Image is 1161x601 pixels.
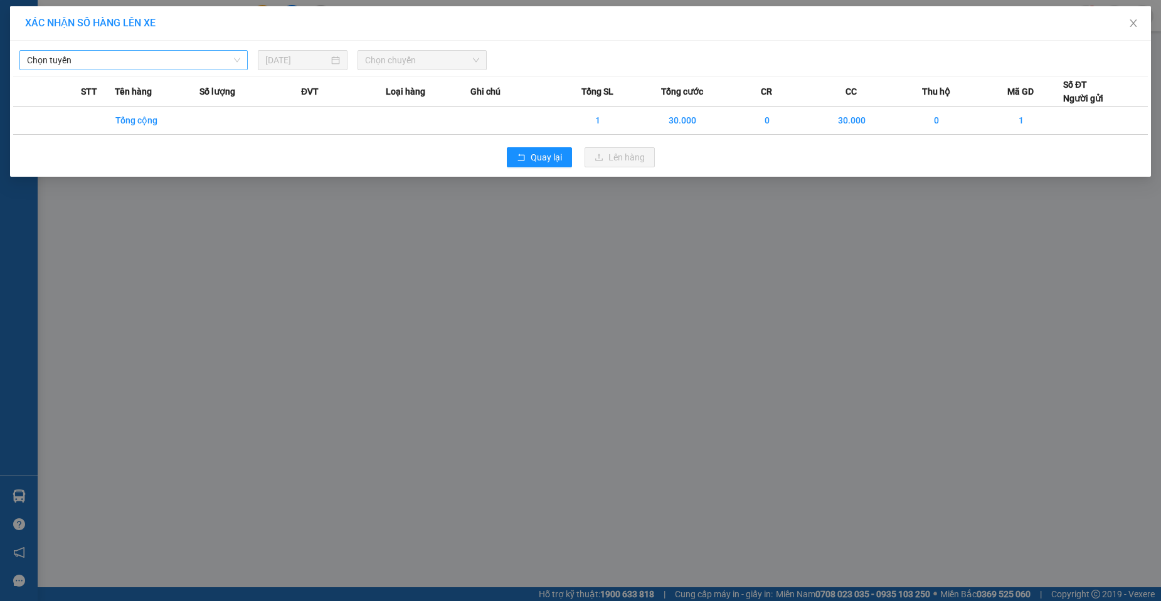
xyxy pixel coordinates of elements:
span: Mã GD [1007,85,1034,98]
td: 0 [724,107,809,135]
button: rollbackQuay lại [507,147,572,167]
span: Thu hộ [922,85,950,98]
span: Quay lại [531,150,562,164]
div: Số ĐT Người gửi [1063,78,1103,105]
span: CR [761,85,772,98]
span: Số lượng [199,85,235,98]
span: XÁC NHẬN SỐ HÀNG LÊN XE [25,17,156,29]
button: Close [1116,6,1151,41]
span: STT [81,85,97,98]
span: Chọn chuyến [365,51,479,70]
td: 30.000 [809,107,894,135]
span: ĐVT [301,85,319,98]
span: Ghi chú [470,85,501,98]
td: 1 [978,107,1063,135]
b: Gửi khách hàng [118,65,235,80]
span: Tổng SL [581,85,613,98]
span: Loại hàng [386,85,425,98]
span: CC [846,85,857,98]
li: Hotline: 19003086 [70,46,285,62]
span: rollback [517,153,526,163]
span: Tổng cước [661,85,703,98]
span: Tên hàng [115,85,152,98]
img: logo.jpg [16,16,78,78]
h1: NQT1308250009 [137,91,218,118]
span: close [1128,18,1138,28]
td: Tổng cộng [115,107,199,135]
b: GỬI : VP [PERSON_NAME] [16,91,136,154]
td: 0 [894,107,978,135]
td: 1 [555,107,640,135]
button: uploadLên hàng [585,147,655,167]
li: Số 2 [PERSON_NAME], [GEOGRAPHIC_DATA] [70,31,285,46]
input: 13/08/2025 [265,53,328,67]
td: 30.000 [640,107,724,135]
span: Chọn tuyến [27,51,240,70]
b: Duy Khang Limousine [102,14,252,30]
